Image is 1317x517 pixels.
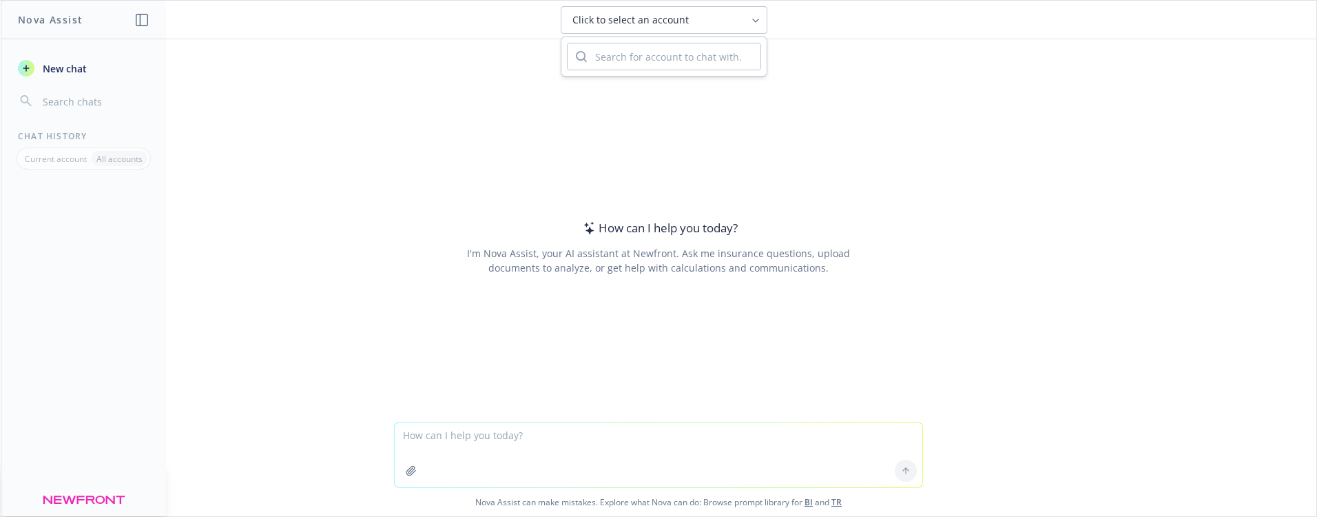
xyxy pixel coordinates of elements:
span: Nova Assist can make mistakes. Explore what Nova can do: Browse prompt library for and [6,488,1311,516]
p: All accounts [96,153,143,165]
a: BI [805,496,813,508]
input: Search chats [40,92,149,111]
svg: Search [576,51,587,62]
p: Current account [25,153,87,165]
div: How can I help you today? [579,219,738,237]
span: Click to select an account [572,13,689,27]
span: New chat [40,61,87,76]
button: Click to select an account [561,6,767,34]
h1: Nova Assist [18,12,83,27]
div: Chat History [1,130,166,142]
div: I'm Nova Assist, your AI assistant at Newfront. Ask me insurance questions, upload documents to a... [464,246,852,275]
input: Search for account to chat with... [587,43,760,70]
button: New chat [12,56,155,81]
a: TR [831,496,842,508]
